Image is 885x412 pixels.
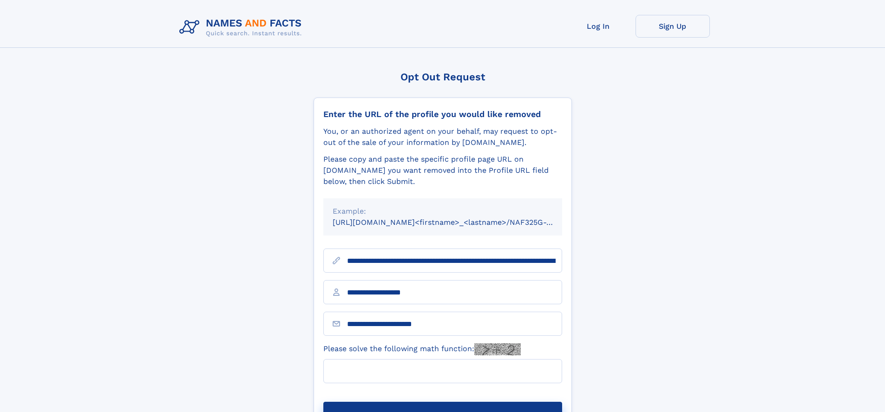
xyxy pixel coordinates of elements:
img: Logo Names and Facts [176,15,309,40]
div: Please copy and paste the specific profile page URL on [DOMAIN_NAME] you want removed into the Pr... [323,154,562,187]
div: Opt Out Request [314,71,572,83]
label: Please solve the following math function: [323,343,521,355]
small: [URL][DOMAIN_NAME]<firstname>_<lastname>/NAF325G-xxxxxxxx [333,218,580,227]
div: Example: [333,206,553,217]
div: You, or an authorized agent on your behalf, may request to opt-out of the sale of your informatio... [323,126,562,148]
div: Enter the URL of the profile you would like removed [323,109,562,119]
a: Sign Up [636,15,710,38]
a: Log In [561,15,636,38]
